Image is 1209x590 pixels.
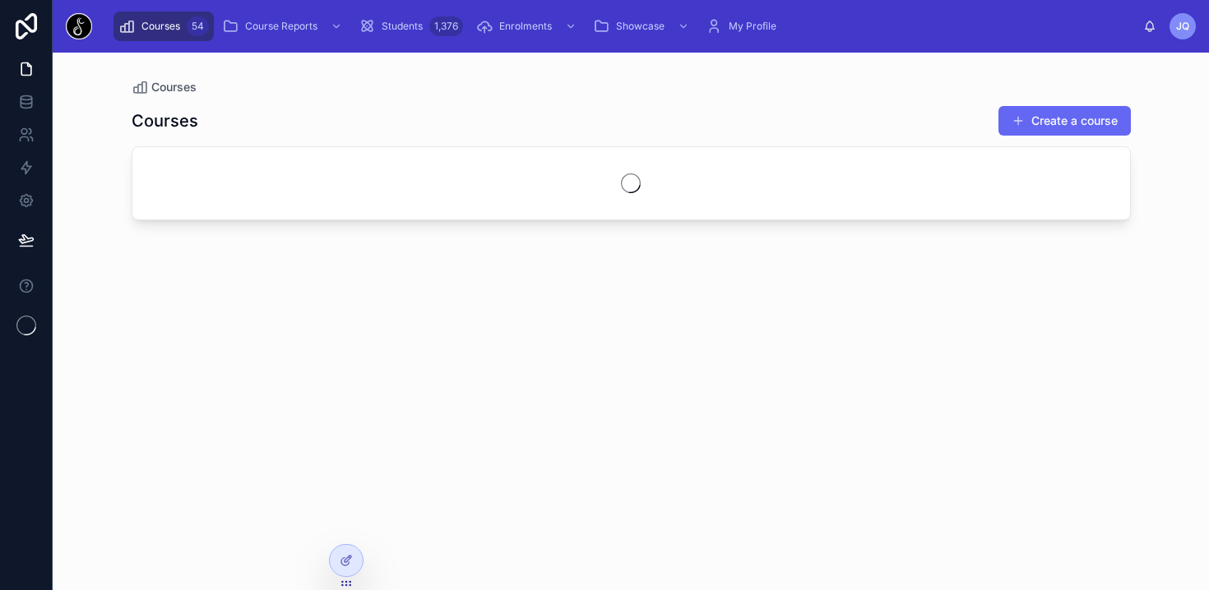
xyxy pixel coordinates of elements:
span: Showcase [616,20,665,33]
span: Course Reports [245,20,317,33]
span: Courses [151,79,197,95]
a: Enrolments [471,12,585,41]
a: Courses [132,79,197,95]
div: 1,376 [429,16,463,36]
button: Create a course [998,106,1131,136]
a: Showcase [588,12,697,41]
a: Course Reports [217,12,350,41]
a: My Profile [701,12,788,41]
h1: Courses [132,109,198,132]
div: scrollable content [105,8,1143,44]
span: Students [382,20,423,33]
span: My Profile [729,20,776,33]
div: 54 [187,16,209,36]
a: Courses54 [113,12,214,41]
span: Enrolments [499,20,552,33]
img: App logo [66,13,92,39]
a: Students1,376 [354,12,468,41]
span: JQ [1176,20,1189,33]
span: Courses [141,20,180,33]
